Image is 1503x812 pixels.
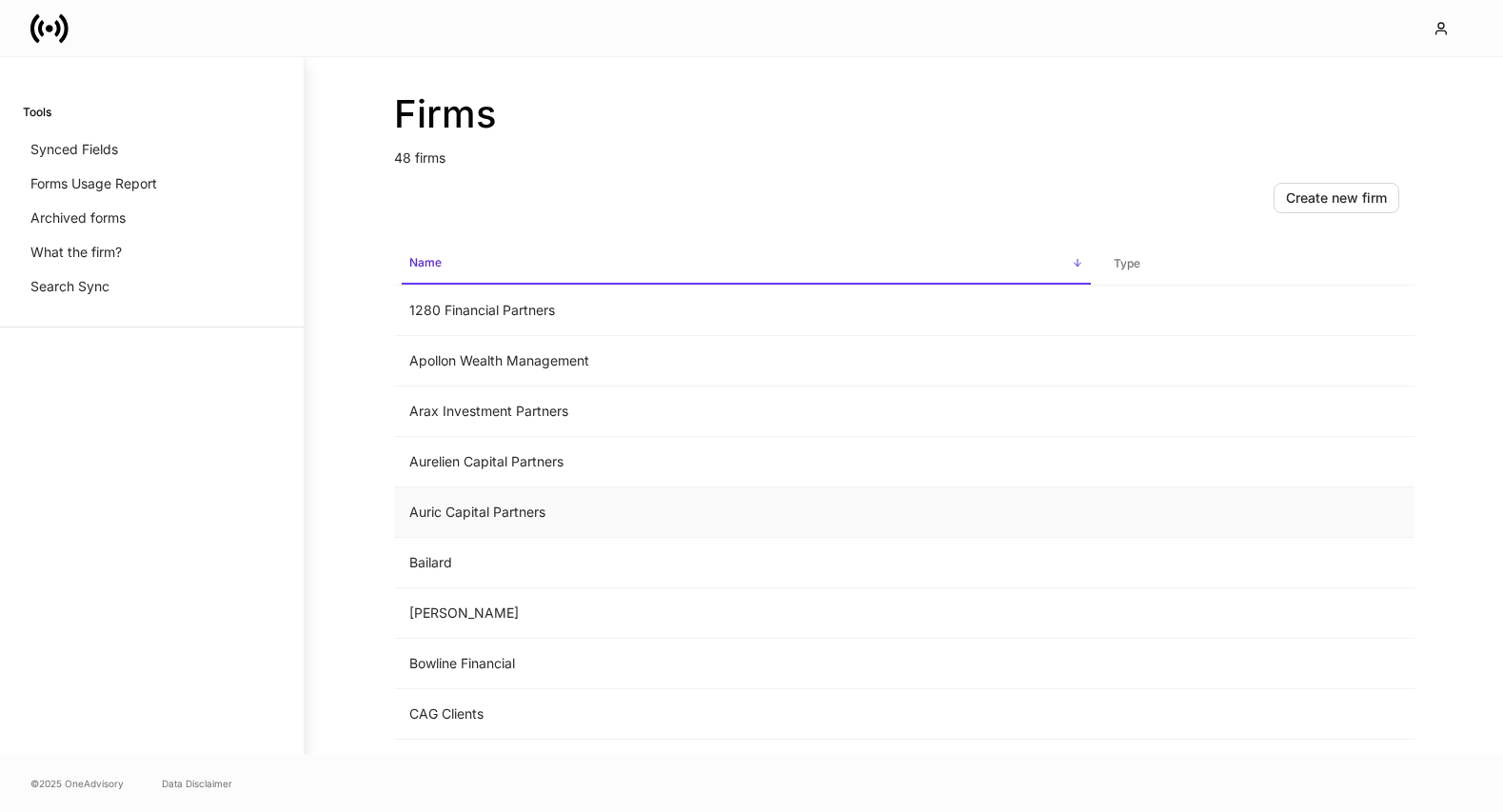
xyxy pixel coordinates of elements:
[23,201,281,235] a: Archived forms
[30,174,157,193] p: Forms Usage Report
[394,91,1414,137] h2: Firms
[394,487,1098,538] td: Auric Capital Partners
[162,776,232,791] a: Data Disclaimer
[1286,188,1387,208] div: Create new firm
[394,137,1414,168] p: 48 firms
[394,588,1098,639] td: [PERSON_NAME]
[23,269,281,304] a: Search Sync
[394,286,1098,336] td: 1280 Financial Partners
[1274,183,1399,213] button: Create new firm
[30,140,118,159] p: Synced Fields
[409,253,442,271] h6: Name
[394,689,1098,740] td: CAG Clients
[394,386,1098,437] td: Arax Investment Partners
[394,639,1098,689] td: Bowline Financial
[30,277,109,296] p: Search Sync
[30,776,124,791] span: © 2025 OneAdvisory
[394,437,1098,487] td: Aurelien Capital Partners
[402,244,1091,285] span: Name
[1106,245,1407,284] span: Type
[394,336,1098,386] td: Apollon Wealth Management
[394,538,1098,588] td: Bailard
[23,167,281,201] a: Forms Usage Report
[30,208,126,228] p: Archived forms
[394,740,1098,790] td: Canopy Wealth
[23,132,281,167] a: Synced Fields
[1114,254,1140,272] h6: Type
[23,235,281,269] a: What the firm?
[30,243,122,262] p: What the firm?
[23,103,51,121] h6: Tools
